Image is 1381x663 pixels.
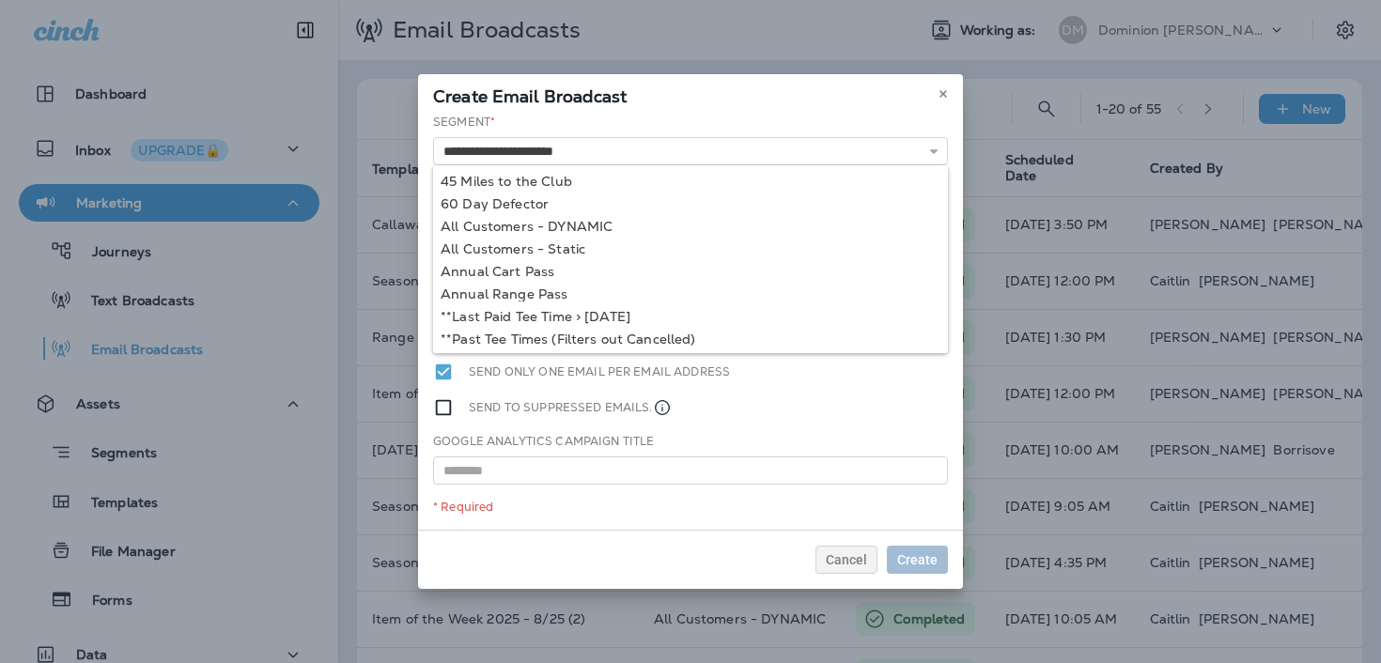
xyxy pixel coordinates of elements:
[433,115,495,130] label: Segment
[469,362,730,382] label: Send only one email per email address
[441,264,940,279] div: Annual Cart Pass
[441,196,940,211] div: 60 Day Defector
[441,286,940,301] div: Annual Range Pass
[441,174,940,189] div: 45 Miles to the Club
[441,309,940,324] div: **Last Paid Tee Time > [DATE]
[826,553,867,566] span: Cancel
[815,546,877,574] button: Cancel
[441,331,940,347] div: **Past Tee Times (Filters out Cancelled)
[897,553,938,566] span: Create
[433,500,948,515] div: * Required
[441,241,940,256] div: All Customers - Static
[441,219,940,234] div: All Customers - DYNAMIC
[433,434,654,449] label: Google Analytics Campaign Title
[418,74,963,114] div: Create Email Broadcast
[887,546,948,574] button: Create
[469,397,672,418] label: Send to suppressed emails.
